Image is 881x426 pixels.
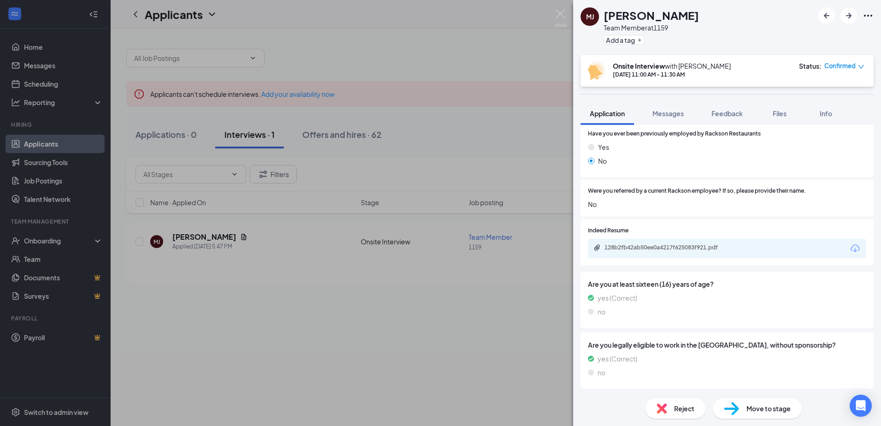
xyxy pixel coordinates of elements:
[821,10,832,21] svg: ArrowLeftNew
[850,395,872,417] div: Open Intercom Messenger
[588,340,866,350] span: Are you legally eligible to work in the [GEOGRAPHIC_DATA], without sponsorship?
[588,279,866,289] span: Are you at least sixteen (16) years of age?
[593,244,601,251] svg: Paperclip
[824,61,856,71] span: Confirmed
[613,71,731,78] div: [DATE] 11:00 AM - 11:30 AM
[820,109,832,118] span: Info
[604,7,699,23] h1: [PERSON_NAME]
[604,23,699,32] div: Team Member at 1159
[586,12,594,21] div: MJ
[588,226,628,235] span: Indeed Resume
[598,307,605,317] span: no
[613,61,731,71] div: with [PERSON_NAME]
[598,142,609,152] span: Yes
[590,109,625,118] span: Application
[652,109,684,118] span: Messages
[588,187,806,195] span: Were you referred by a current Rackson employee? If so, please provide their name.
[604,35,645,45] button: PlusAdd a tag
[593,244,743,253] a: Paperclip128b2fb42ab50ee0a4217f625083f921.pdf
[598,367,605,378] span: no
[588,199,866,209] span: No
[598,156,607,166] span: No
[598,293,637,303] span: yes (Correct)
[799,61,822,71] div: Status :
[858,64,864,70] span: down
[711,109,743,118] span: Feedback
[818,7,835,24] button: ArrowLeftNew
[863,10,874,21] svg: Ellipses
[840,7,857,24] button: ArrowRight
[637,37,642,43] svg: Plus
[674,403,694,414] span: Reject
[746,403,791,414] span: Move to stage
[773,109,787,118] span: Files
[605,244,734,251] div: 128b2fb42ab50ee0a4217f625083f921.pdf
[613,62,665,70] b: Onsite Interview
[843,10,854,21] svg: ArrowRight
[598,354,637,364] span: yes (Correct)
[850,243,861,254] svg: Download
[588,130,761,138] span: Have you ever been previously employed by Rackson Restaurants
